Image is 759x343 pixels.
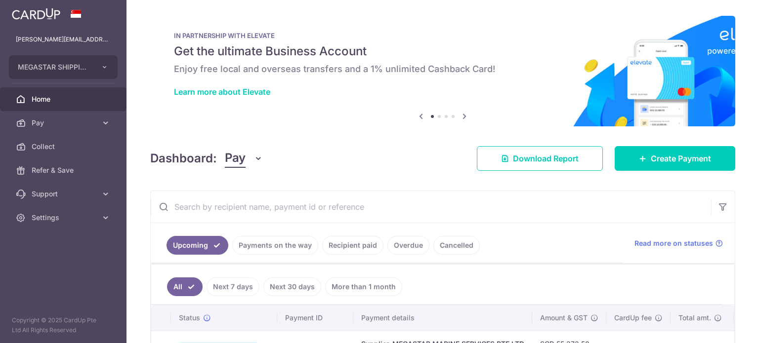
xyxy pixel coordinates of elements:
span: Pay [32,118,97,128]
a: Recipient paid [322,236,383,255]
p: [PERSON_NAME][EMAIL_ADDRESS][DOMAIN_NAME] [16,35,111,44]
span: Amount & GST [540,313,588,323]
span: Total amt. [678,313,711,323]
a: More than 1 month [325,277,402,296]
a: Upcoming [167,236,228,255]
th: Payment details [353,305,532,331]
span: Settings [32,213,97,223]
span: Pay [225,149,246,168]
span: Read more on statuses [634,238,713,248]
a: Learn more about Elevate [174,87,270,97]
span: Status [179,313,200,323]
a: Create Payment [615,146,735,171]
span: CardUp fee [614,313,652,323]
span: Collect [32,142,97,152]
h5: Get the ultimate Business Account [174,43,712,59]
span: MEGASTAR SHIPPING PTE LTD [18,62,91,72]
a: Cancelled [433,236,480,255]
th: Payment ID [277,305,353,331]
a: Next 30 days [263,277,321,296]
a: Download Report [477,146,603,171]
a: Payments on the way [232,236,318,255]
img: CardUp [12,8,60,20]
a: All [167,277,203,296]
img: Renovation banner [150,16,735,126]
p: IN PARTNERSHIP WITH ELEVATE [174,32,712,39]
span: Create Payment [651,152,711,164]
button: Pay [225,149,263,168]
span: Download Report [513,152,579,164]
h6: Enjoy free local and overseas transfers and a 1% unlimited Cashback Card! [174,63,712,75]
a: Read more on statuses [634,238,723,248]
span: Refer & Save [32,165,97,175]
span: Home [32,94,97,104]
a: Overdue [387,236,429,255]
input: Search by recipient name, payment id or reference [151,191,711,223]
h4: Dashboard: [150,150,217,167]
a: Next 7 days [207,277,259,296]
button: MEGASTAR SHIPPING PTE LTD [9,55,118,79]
span: Support [32,189,97,199]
